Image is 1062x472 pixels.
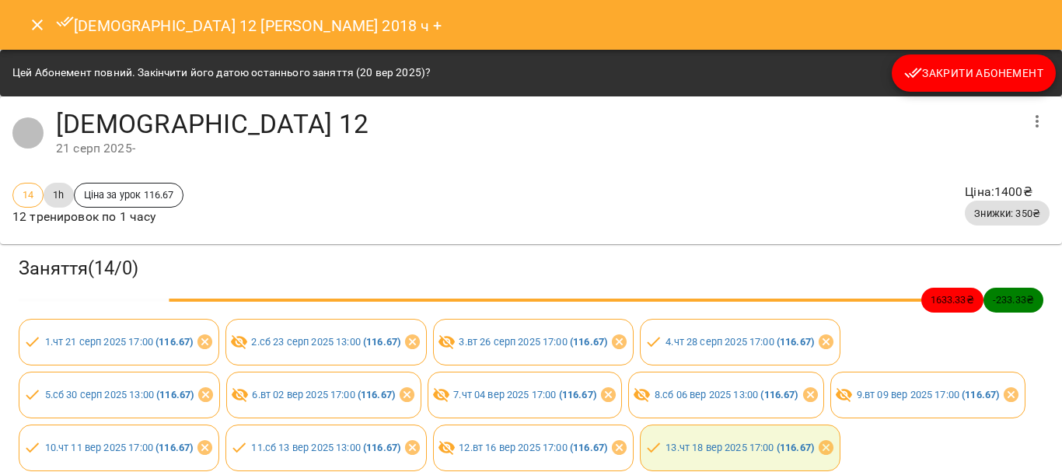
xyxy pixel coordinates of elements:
div: 3.вт 26 серп 2025 17:00 (116.67) [433,319,634,365]
b: ( 116.67 ) [760,389,798,400]
b: ( 116.67 ) [155,442,193,453]
a: 4.чт 28 серп 2025 17:00 (116.67) [665,336,814,348]
h6: [DEMOGRAPHIC_DATA] 12 [PERSON_NAME] 2018 ч + [56,12,442,38]
a: 13.чт 18 вер 2025 17:00 (116.67) [665,442,814,453]
h4: [DEMOGRAPHIC_DATA] 12 [56,109,1018,139]
button: Close [19,6,56,44]
b: ( 116.67 ) [559,389,596,400]
p: Ціна : 1400 ₴ [965,183,1050,201]
a: 12.вт 16 вер 2025 17:00 (116.67) [459,442,607,453]
a: 7.чт 04 вер 2025 17:00 (116.67) [453,389,596,400]
a: 11.сб 13 вер 2025 13:00 (116.67) [251,442,400,453]
div: Цей Абонемент повний. Закінчити його датою останнього заняття (20 вер 2025)? [12,59,431,87]
b: ( 116.67 ) [570,442,607,453]
span: Ціна за урок 116.67 [75,187,183,202]
a: 6.вт 02 вер 2025 17:00 (116.67) [252,389,395,400]
div: 9.вт 09 вер 2025 17:00 (116.67) [830,372,1025,418]
a: 5.сб 30 серп 2025 13:00 (116.67) [45,389,194,400]
span: 14 [13,187,43,202]
div: 4.чт 28 серп 2025 17:00 (116.67) [640,319,840,365]
b: ( 116.67 ) [570,336,607,348]
div: 5.сб 30 серп 2025 13:00 (116.67) [19,372,220,418]
span: Закрити Абонемент [904,64,1043,82]
b: ( 116.67 ) [363,336,400,348]
span: 1h [44,187,73,202]
a: 9.вт 09 вер 2025 17:00 (116.67) [857,389,1000,400]
div: 13.чт 18 вер 2025 17:00 (116.67) [640,425,840,471]
a: 10.чт 11 вер 2025 17:00 (116.67) [45,442,194,453]
a: 1.чт 21 серп 2025 17:00 (116.67) [45,336,194,348]
div: 6.вт 02 вер 2025 17:00 (116.67) [226,372,421,418]
b: ( 116.67 ) [962,389,999,400]
span: -233.33 ₴ [983,292,1043,307]
div: 1.чт 21 серп 2025 17:00 (116.67) [19,319,219,365]
div: 11.сб 13 вер 2025 13:00 (116.67) [225,425,427,471]
b: ( 116.67 ) [155,336,193,348]
a: 3.вт 26 серп 2025 17:00 (116.67) [459,336,607,348]
b: ( 116.67 ) [777,336,814,348]
div: 12.вт 16 вер 2025 17:00 (116.67) [433,425,634,471]
a: 8.сб 06 вер 2025 13:00 (116.67) [655,389,798,400]
h3: Заняття ( 14 / 0 ) [19,257,1043,281]
b: ( 116.67 ) [156,389,194,400]
div: 2.сб 23 серп 2025 13:00 (116.67) [225,319,427,365]
div: 21 серп 2025 - [56,139,1018,158]
div: 8.сб 06 вер 2025 13:00 (116.67) [628,372,824,418]
a: 2.сб 23 серп 2025 13:00 (116.67) [251,336,400,348]
span: 1633.33 ₴ [921,292,983,307]
button: Закрити Абонемент [892,54,1056,92]
div: 7.чт 04 вер 2025 17:00 (116.67) [428,372,623,418]
span: Знижки: 350₴ [965,206,1050,221]
b: ( 116.67 ) [363,442,400,453]
b: ( 116.67 ) [777,442,814,453]
b: ( 116.67 ) [358,389,395,400]
p: 12 тренировок по 1 часу [12,208,183,226]
div: 10.чт 11 вер 2025 17:00 (116.67) [19,425,219,471]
